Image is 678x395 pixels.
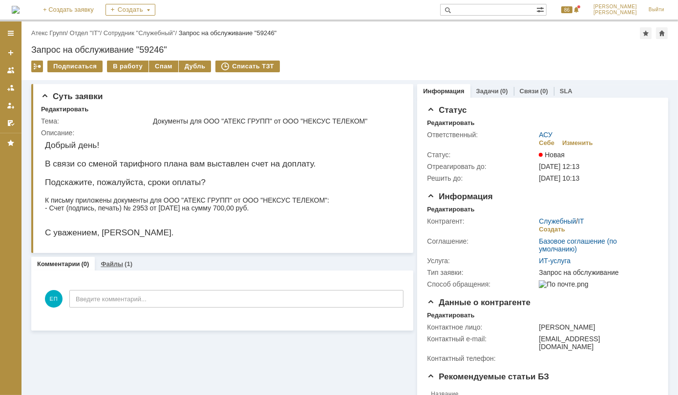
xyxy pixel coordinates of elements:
div: Отреагировать до: [427,163,537,170]
span: 86 [561,6,572,13]
div: Тема: [41,117,151,125]
a: Мои согласования [3,115,19,131]
a: IT [578,217,584,225]
div: Редактировать [41,105,88,113]
span: Расширенный поиск [536,4,546,14]
img: По почте.png [539,280,588,288]
div: Создать [106,4,155,16]
div: Редактировать [427,312,474,319]
a: Заявки в моей ответственности [3,80,19,96]
div: Описание: [41,129,402,137]
div: Работа с массовостью [31,61,43,72]
a: Информация [423,87,464,95]
div: Тип заявки: [427,269,537,276]
a: Создать заявку [3,45,19,61]
span: ЕП [45,290,63,308]
div: / [539,217,584,225]
div: (0) [540,87,548,95]
div: Решить до: [427,174,537,182]
div: Себе [539,139,554,147]
div: Способ обращения: [427,280,537,288]
div: Запрос на обслуживание "59246" [179,29,277,37]
div: / [31,29,70,37]
a: Атекс Групп [31,29,66,37]
div: (0) [500,87,508,95]
div: Редактировать [427,119,474,127]
a: ИТ-услуга [539,257,571,265]
div: [EMAIL_ADDRESS][DOMAIN_NAME] [539,335,654,351]
div: Контактный телефон: [427,354,537,362]
div: Контактное лицо: [427,323,537,331]
div: Контрагент: [427,217,537,225]
p: К письму приложены документы для ООО "АТЕКС ГРУПП" от ООО "НЕКСУС ТЕЛЕКОМ": - Счет (подпись, печа... [4,60,288,75]
span: Статус [427,105,466,115]
a: Заявки на командах [3,62,19,78]
div: Сделать домашней страницей [656,27,668,39]
div: (0) [82,260,89,268]
a: Комментарии [37,260,80,268]
div: Соглашение: [427,237,537,245]
span: [DATE] 12:13 [539,163,579,170]
span: [DATE] 10:13 [539,174,579,182]
a: АСУ [539,131,552,139]
div: / [104,29,179,37]
a: Мои заявки [3,98,19,113]
span: Данные о контрагенте [427,298,530,307]
span: [PERSON_NAME] [593,4,637,10]
img: logo [12,6,20,14]
span: Рекомендуемые статьи БЗ [427,372,549,381]
a: Перейти на домашнюю страницу [12,6,20,14]
div: Услуга: [427,257,537,265]
span: Добрый день! [4,3,58,13]
a: Базовое соглашение (по умолчанию) [539,237,617,253]
a: Служебный [539,217,576,225]
div: Запрос на обслуживание [539,269,654,276]
p: Подскажите, пожалуйста, сроки оплаты? [4,41,288,50]
p: В связи со сменой тарифного плана вам выставлен счет на доплату. [4,22,288,32]
div: Документы для ООО "АТЕКС ГРУПП" от ООО "НЕКСУС ТЕЛЕКОМ" [153,117,400,125]
span: Новая [539,151,565,159]
span: Суть заявки [41,92,103,101]
div: Статус: [427,151,537,159]
span: [PERSON_NAME] [593,10,637,16]
a: Отдел "IT" [70,29,100,37]
div: Контактный e-mail: [427,335,537,343]
div: Изменить [562,139,593,147]
div: Редактировать [427,206,474,213]
div: Добавить в избранное [640,27,652,39]
span: Информация [427,192,492,201]
a: Задачи [476,87,499,95]
a: Связи [520,87,539,95]
a: Файлы [101,260,123,268]
div: Запрос на обслуживание "59246" [31,45,668,55]
div: (1) [125,260,132,268]
span: С уважением, [PERSON_NAME]. [4,91,133,101]
div: Создать [539,226,565,233]
div: / [70,29,104,37]
a: Сотрудник "Служебный" [104,29,175,37]
div: [PERSON_NAME] [539,323,654,331]
a: SLA [560,87,572,95]
div: Ответственный: [427,131,537,139]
